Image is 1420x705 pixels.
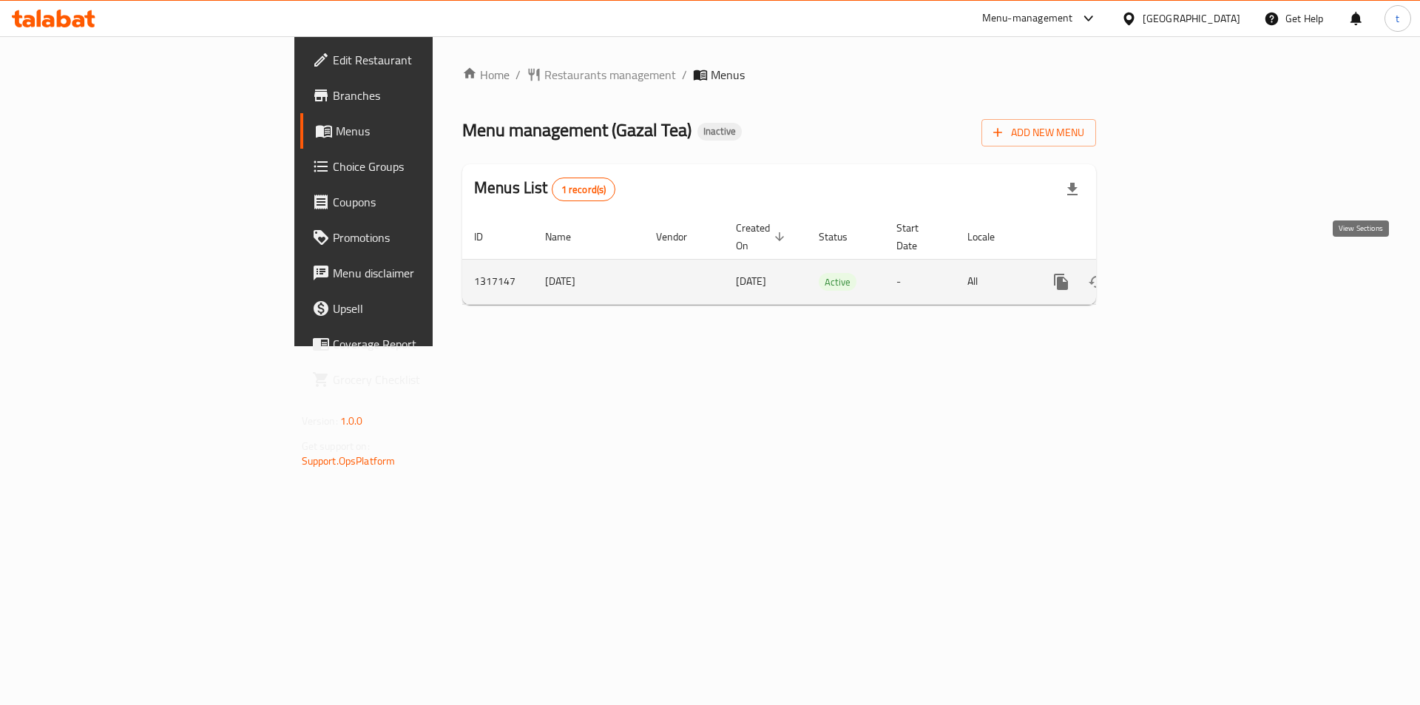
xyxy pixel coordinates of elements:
[736,271,766,291] span: [DATE]
[336,122,520,140] span: Menus
[300,362,532,397] a: Grocery Checklist
[1396,10,1399,27] span: t
[956,259,1032,304] td: All
[474,228,502,246] span: ID
[885,259,956,304] td: -
[697,123,742,141] div: Inactive
[711,66,745,84] span: Menus
[333,158,520,175] span: Choice Groups
[333,264,520,282] span: Menu disclaimer
[300,220,532,255] a: Promotions
[462,66,1096,84] nav: breadcrumb
[552,183,615,197] span: 1 record(s)
[300,113,532,149] a: Menus
[300,326,532,362] a: Coverage Report
[656,228,706,246] span: Vendor
[544,66,676,84] span: Restaurants management
[302,436,370,456] span: Get support on:
[333,193,520,211] span: Coupons
[333,300,520,317] span: Upsell
[819,228,867,246] span: Status
[462,215,1197,305] table: enhanced table
[333,87,520,104] span: Branches
[300,291,532,326] a: Upsell
[896,219,938,254] span: Start Date
[1055,172,1090,207] div: Export file
[300,42,532,78] a: Edit Restaurant
[474,177,615,201] h2: Menus List
[697,125,742,138] span: Inactive
[819,273,856,291] div: Active
[302,411,338,431] span: Version:
[981,119,1096,146] button: Add New Menu
[527,66,676,84] a: Restaurants management
[982,10,1073,27] div: Menu-management
[736,219,789,254] span: Created On
[300,255,532,291] a: Menu disclaimer
[462,113,692,146] span: Menu management ( Gazal Tea )
[1079,264,1115,300] button: Change Status
[333,51,520,69] span: Edit Restaurant
[545,228,590,246] span: Name
[333,371,520,388] span: Grocery Checklist
[302,451,396,470] a: Support.OpsPlatform
[552,178,616,201] div: Total records count
[819,274,856,291] span: Active
[340,411,363,431] span: 1.0.0
[300,78,532,113] a: Branches
[967,228,1014,246] span: Locale
[300,149,532,184] a: Choice Groups
[1032,215,1197,260] th: Actions
[300,184,532,220] a: Coupons
[682,66,687,84] li: /
[1143,10,1240,27] div: [GEOGRAPHIC_DATA]
[533,259,644,304] td: [DATE]
[1044,264,1079,300] button: more
[993,124,1084,142] span: Add New Menu
[333,335,520,353] span: Coverage Report
[333,229,520,246] span: Promotions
